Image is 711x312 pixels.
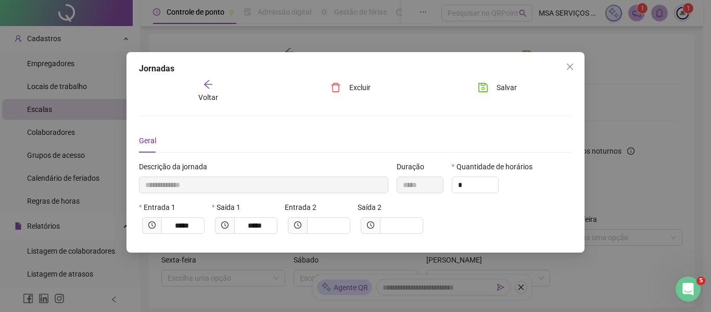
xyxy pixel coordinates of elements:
[349,82,371,93] span: Excluir
[497,82,517,93] span: Salvar
[139,161,207,172] span: Descrição da jornada
[212,202,247,213] label: Saída 1
[148,221,156,229] span: clock-circle
[566,63,574,71] span: close
[331,82,341,93] span: delete
[397,161,431,172] label: Duração
[697,277,705,285] span: 5
[139,135,156,146] div: Geral
[285,202,323,213] label: Entrada 2
[562,58,578,75] button: Close
[470,79,525,96] button: Salvar
[221,221,228,229] span: clock-circle
[198,93,218,102] span: Voltar
[676,277,701,302] iframe: Intercom live chat
[358,202,388,213] label: Saída 2
[294,221,301,229] span: clock-circle
[139,63,572,75] div: Jornadas
[367,221,374,229] span: clock-circle
[452,161,539,172] label: Quantidade de horários
[203,79,213,90] span: arrow-left
[323,79,378,96] button: Excluir
[478,82,488,93] span: save
[139,202,182,213] label: Entrada 1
